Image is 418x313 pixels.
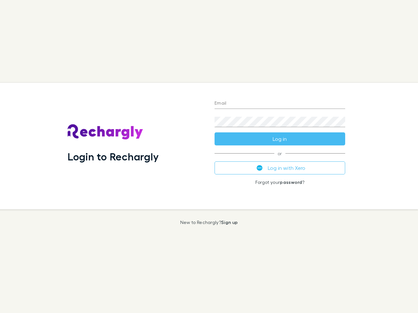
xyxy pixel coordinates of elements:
p: Forgot your ? [215,180,345,185]
p: New to Rechargly? [180,220,238,225]
button: Log in [215,132,345,145]
h1: Login to Rechargly [68,150,159,163]
span: or [215,153,345,154]
button: Log in with Xero [215,161,345,174]
img: Rechargly's Logo [68,124,143,140]
img: Xero's logo [257,165,263,171]
a: Sign up [221,219,238,225]
a: password [280,179,302,185]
